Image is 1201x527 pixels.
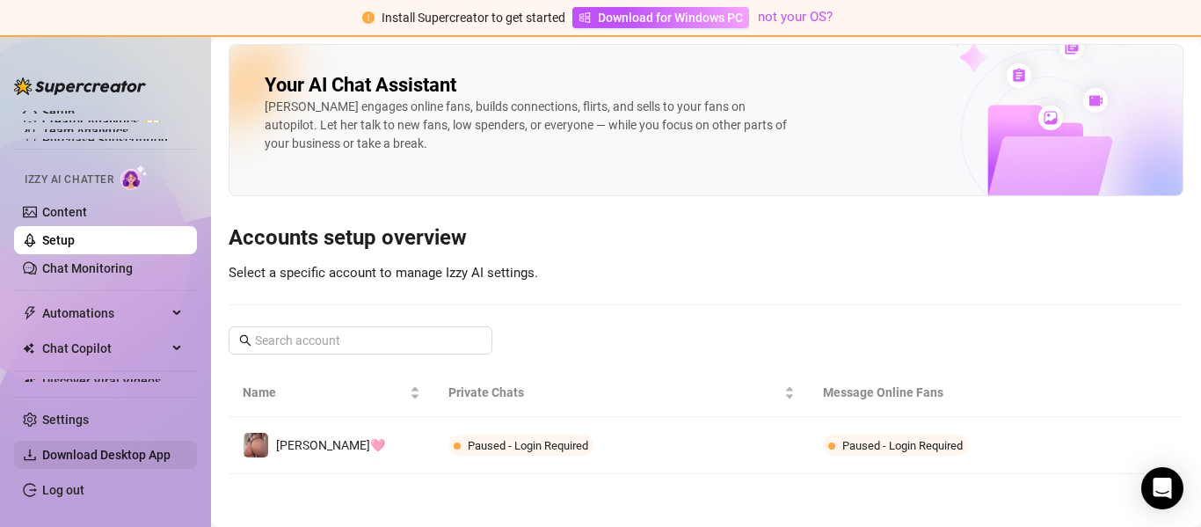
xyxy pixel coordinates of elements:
[42,233,75,247] a: Setup
[42,413,89,427] a: Settings
[42,299,167,327] span: Automations
[468,439,588,452] span: Paused - Login Required
[434,369,809,417] th: Private Chats
[42,261,133,275] a: Chat Monitoring
[572,7,749,28] a: Download for Windows PC
[14,77,146,95] img: logo-BBDzfeDw.svg
[910,16,1183,195] img: ai-chatter-content-library-cLFOSyPT.png
[120,165,148,190] img: AI Chatter
[23,448,37,462] span: download
[42,106,75,120] a: Setup
[362,11,375,24] span: exclamation-circle
[276,438,385,452] span: [PERSON_NAME]🩷
[42,124,128,138] a: Team Analytics
[42,448,171,462] span: Download Desktop App
[25,172,113,188] span: Izzy AI Chatter
[23,306,37,320] span: thunderbolt
[758,9,833,25] a: not your OS?
[42,205,87,219] a: Content
[448,383,781,402] span: Private Chats
[239,334,251,347] span: search
[1141,467,1183,509] div: Open Intercom Messenger
[42,483,84,497] a: Log out
[229,265,538,281] span: Select a specific account to manage Izzy AI settings.
[598,8,743,27] span: Download for Windows PC
[809,369,1059,417] th: Message Online Fans
[265,98,792,153] div: [PERSON_NAME] engages online fans, builds connections, flirts, and sells to your fans on autopilo...
[243,383,406,402] span: Name
[229,369,434,417] th: Name
[244,433,268,457] img: Jenny🩷
[265,73,456,98] h2: Your AI Chat Assistant
[842,439,963,452] span: Paused - Login Required
[42,107,183,135] a: Creator Analytics exclamation-circle
[42,334,167,362] span: Chat Copilot
[382,11,565,25] span: Install Supercreator to get started
[42,133,168,147] a: Purchase Subscription
[579,11,591,24] span: windows
[255,331,468,350] input: Search account
[42,374,161,388] a: Discover Viral Videos
[23,342,34,355] img: Chat Copilot
[229,224,1183,253] h3: Accounts setup overview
